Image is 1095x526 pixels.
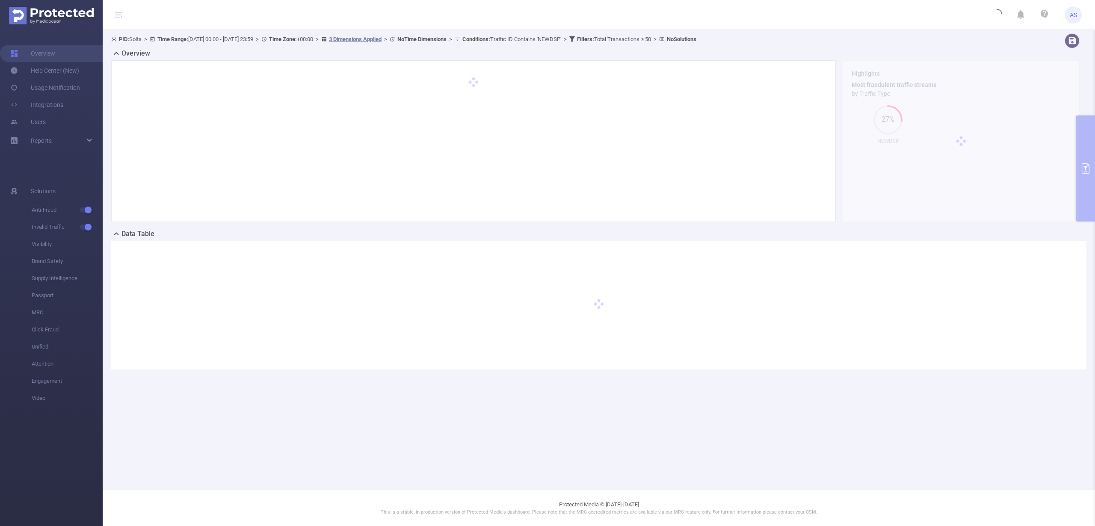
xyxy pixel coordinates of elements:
span: Solutions [31,183,56,200]
h2: Data Table [121,229,154,239]
b: Time Range: [157,36,188,42]
span: Attention [32,355,103,372]
span: AS [1070,6,1077,24]
span: > [253,36,261,42]
span: Supply Intelligence [32,270,103,287]
span: > [561,36,569,42]
span: Total Transactions ≥ 50 [577,36,651,42]
footer: Protected Media © [DATE]-[DATE] [103,490,1095,526]
b: PID: [119,36,129,42]
a: Integrations [10,96,63,113]
b: No Time Dimensions [397,36,447,42]
span: Reports [31,137,52,144]
span: > [142,36,150,42]
a: Overview [10,45,55,62]
i: icon: user [111,36,119,42]
span: > [313,36,321,42]
b: Time Zone: [269,36,297,42]
span: Traffic ID Contains 'NEWDSP' [462,36,561,42]
span: Video [32,390,103,407]
b: No Solutions [667,36,696,42]
a: Users [10,113,46,130]
a: Reports [31,132,52,149]
h2: Overview [121,48,150,59]
span: Click Fraud [32,321,103,338]
p: This is a stable, in production version of Protected Media's dashboard. Please note that the MRC ... [124,509,1074,516]
span: Invalid Traffic [32,219,103,236]
span: > [382,36,390,42]
i: icon: loading [992,9,1002,21]
span: Anti-Fraud [32,201,103,219]
span: > [447,36,455,42]
b: Filters : [577,36,594,42]
span: Passport [32,287,103,304]
span: > [651,36,659,42]
span: MRC [32,304,103,321]
span: Engagement [32,372,103,390]
u: 3 Dimensions Applied [329,36,382,42]
span: Brand Safety [32,253,103,270]
span: Unified [32,338,103,355]
span: Visibility [32,236,103,253]
span: Solta [DATE] 00:00 - [DATE] 23:59 +00:00 [111,36,696,42]
img: Protected Media [9,7,94,24]
a: Help Center (New) [10,62,79,79]
a: Usage Notification [10,79,80,96]
b: Conditions : [462,36,490,42]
